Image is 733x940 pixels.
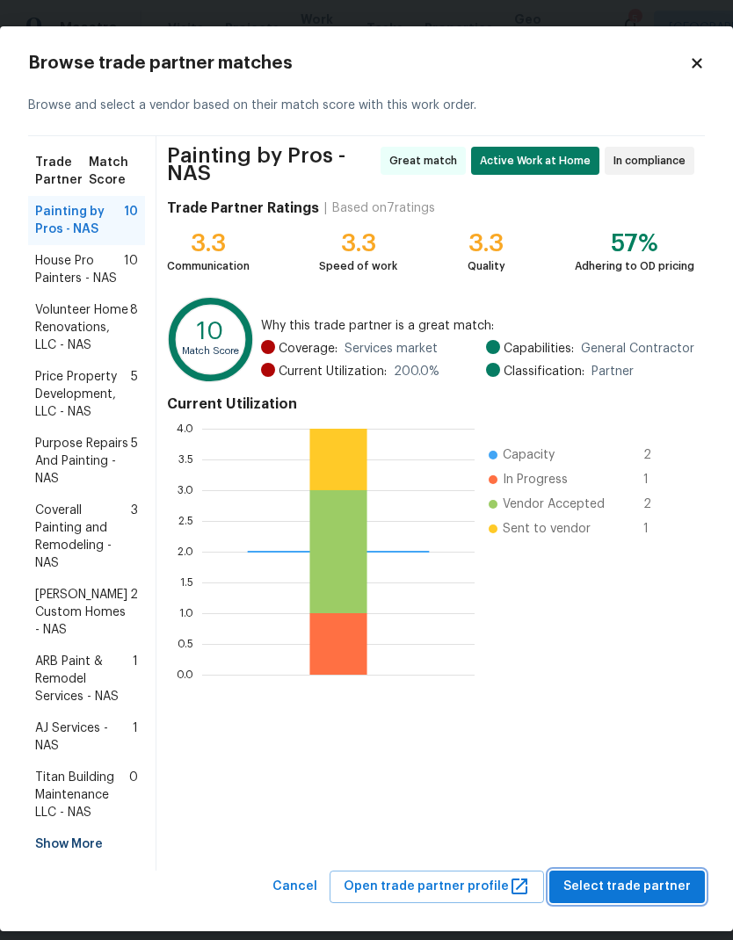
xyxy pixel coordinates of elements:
[178,638,193,648] text: 0.5
[179,607,193,618] text: 1.0
[167,199,319,217] h4: Trade Partner Ratings
[197,320,223,343] text: 10
[35,769,129,821] span: Titan Building Maintenance LLC - NAS
[272,876,317,898] span: Cancel
[35,653,133,705] span: ARB Paint & Remodel Services - NAS
[180,576,193,587] text: 1.5
[643,446,671,464] span: 2
[503,471,568,488] span: In Progress
[319,235,397,252] div: 3.3
[265,871,324,903] button: Cancel
[167,235,250,252] div: 3.3
[167,395,694,413] h4: Current Utilization
[332,199,435,217] div: Based on 7 ratings
[613,152,693,170] span: In compliance
[35,368,131,421] span: Price Property Development, LLC - NAS
[129,769,138,821] span: 0
[345,340,438,358] span: Services market
[643,495,671,513] span: 2
[133,653,138,705] span: 1
[124,252,138,287] span: 10
[468,235,505,252] div: 3.3
[279,340,337,358] span: Coverage:
[319,257,397,275] div: Speed of work
[581,340,694,358] span: General Contractor
[167,147,375,182] span: Painting by Pros - NAS
[344,876,530,898] span: Open trade partner profile
[591,363,634,380] span: Partner
[35,301,130,354] span: Volunteer Home Renovations, LLC - NAS
[131,502,138,572] span: 3
[643,520,671,538] span: 1
[480,152,598,170] span: Active Work at Home
[89,154,138,189] span: Match Score
[330,871,544,903] button: Open trade partner profile
[575,235,694,252] div: 57%
[124,203,138,238] span: 10
[643,471,671,488] span: 1
[28,54,689,72] h2: Browse trade partner matches
[131,368,138,421] span: 5
[28,76,705,136] div: Browse and select a vendor based on their match score with this work order.
[389,152,464,170] span: Great match
[468,257,505,275] div: Quality
[35,154,89,189] span: Trade Partner
[549,871,705,903] button: Select trade partner
[503,446,555,464] span: Capacity
[35,719,133,755] span: AJ Services - NAS
[167,257,250,275] div: Communication
[279,363,387,380] span: Current Utilization:
[394,363,439,380] span: 200.0 %
[35,502,131,572] span: Coverall Painting and Remodeling - NAS
[177,423,193,433] text: 4.0
[563,876,691,898] span: Select trade partner
[182,346,239,356] text: Match Score
[28,828,145,860] div: Show More
[35,586,130,639] span: [PERSON_NAME] Custom Homes - NAS
[178,515,193,525] text: 2.5
[133,719,138,755] span: 1
[261,317,694,335] span: Why this trade partner is a great match:
[130,301,138,354] span: 8
[131,435,138,488] span: 5
[178,484,193,495] text: 3.0
[504,363,584,380] span: Classification:
[35,435,131,488] span: Purpose Repairs And Painting - NAS
[575,257,694,275] div: Adhering to OD pricing
[504,340,574,358] span: Capabilities:
[35,252,124,287] span: House Pro Painters - NAS
[503,520,591,538] span: Sent to vendor
[177,669,193,679] text: 0.0
[319,199,332,217] div: |
[178,546,193,556] text: 2.0
[130,586,138,639] span: 2
[178,453,193,464] text: 3.5
[35,203,124,238] span: Painting by Pros - NAS
[503,495,605,513] span: Vendor Accepted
